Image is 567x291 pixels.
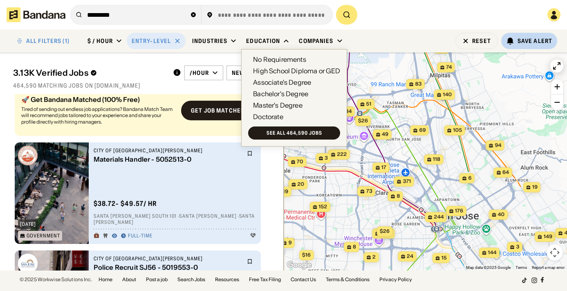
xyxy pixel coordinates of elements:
[132,37,171,45] div: Entry-Level
[215,277,239,282] a: Resources
[94,156,242,163] div: Materials Handler - 5052513-0
[13,82,271,89] div: 464,590 matching jobs on [DOMAIN_NAME]
[345,108,352,115] span: 34
[453,127,462,134] span: 105
[94,199,157,208] div: $ 38.72 - $49.57 / hr
[515,265,527,270] a: Terms (opens in new tab)
[249,277,281,282] a: Free Tax Filing
[441,255,447,262] span: 15
[472,38,491,44] div: Reset
[358,117,368,124] span: $26
[94,213,256,226] div: Santa [PERSON_NAME] South 101 · Santa [PERSON_NAME] · Santa [PERSON_NAME]
[455,208,463,214] span: 176
[379,277,412,282] a: Privacy Policy
[18,146,38,165] img: City of Santa Clara logo
[191,108,244,113] div: Get job matches
[267,131,322,135] div: See all 464,590 jobs
[286,260,313,271] a: Open this area in Google Maps (opens a new window)
[232,69,256,77] div: Newest
[407,253,413,260] span: 24
[87,37,113,45] div: $ / hour
[498,211,505,218] span: 40
[544,233,552,240] span: 149
[146,277,168,282] a: Post a job
[381,230,392,237] span: 400
[253,68,340,74] div: High School Diploma or GED
[382,131,388,138] span: 49
[415,81,421,88] span: 83
[94,147,242,154] div: City of [GEOGRAPHIC_DATA][PERSON_NAME]
[13,68,166,78] div: 3.13K Verified Jobs
[381,164,386,171] span: 17
[253,79,311,86] div: Associate's Degree
[128,233,153,239] div: Full-time
[302,252,311,258] span: $16
[99,277,112,282] a: Home
[403,178,411,185] span: 371
[122,277,136,282] a: About
[419,127,426,134] span: 69
[433,156,440,163] span: 118
[297,158,303,165] span: 70
[94,255,242,262] div: City of [GEOGRAPHIC_DATA][PERSON_NAME]
[366,188,372,195] span: 73
[20,222,36,227] div: [DATE]
[21,96,175,103] div: 🚀 Get Bandana Matched (100% Free)
[488,249,497,256] span: 144
[7,7,65,22] img: Bandana logotype
[21,106,175,125] div: Tired of sending out endless job applications? Bandana Match Team will recommend jobs tailored to...
[288,239,291,246] span: 9
[366,101,372,108] span: 51
[246,37,280,45] div: Education
[253,102,302,108] div: Master's Degree
[280,188,288,194] span: $19
[253,90,308,97] div: Bachelor's Degree
[380,228,390,234] span: $26
[547,244,563,261] button: Map camera controls
[495,142,501,149] span: 94
[325,155,328,162] span: 3
[177,277,205,282] a: Search Jobs
[502,169,509,176] span: 64
[27,233,60,238] div: Government
[253,113,283,120] div: Doctorate
[299,37,333,45] div: Companies
[532,265,565,270] a: Report a map error
[518,37,552,45] div: Save Alert
[532,184,538,191] span: 19
[319,203,327,210] span: 152
[94,264,242,271] div: Police Recruit SJ56 - 5019553-0
[20,277,92,282] div: © 2025 Workwise Solutions Inc.
[253,56,306,63] div: No Requirements
[18,254,38,273] img: City of San Jose logo
[26,38,69,44] div: ALL FILTERS (1)
[443,91,452,98] span: 140
[190,69,209,77] div: /hour
[397,193,400,200] span: 8
[298,181,305,188] span: 20
[192,37,227,45] div: Industries
[466,265,511,270] span: Map data ©2025 Google
[291,277,316,282] a: Contact Us
[326,277,370,282] a: Terms & Conditions
[372,254,376,261] span: 2
[446,64,452,71] span: 74
[434,214,444,221] span: 244
[468,175,471,182] span: 6
[353,244,356,250] span: 8
[337,151,347,158] span: 222
[286,260,313,271] img: Google
[516,244,519,250] span: 3
[13,94,271,271] div: grid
